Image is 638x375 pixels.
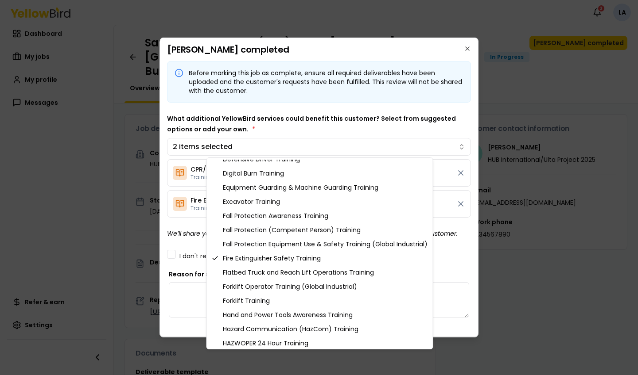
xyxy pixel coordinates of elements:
div: Fall Protection Equipment Use & Safety Training (Global Industrial) [209,237,431,251]
div: Fall Protection Awareness Training [209,209,431,223]
div: Hand and Power Tools Awareness Training [209,308,431,322]
div: Fall Protection (Competent Person) Training [209,223,431,237]
div: Digital Burn Training [209,166,431,180]
div: Forklift Training [209,294,431,308]
div: Hazard Communication (HazCom) Training [209,322,431,336]
div: Equipment Guarding & Machine Guarding Training [209,180,431,195]
div: Excavator Training [209,195,431,209]
div: HAZWOPER 24 Hour Training [209,336,431,350]
div: Fire Extinguisher Safety Training [209,251,431,265]
div: Forklift Operator Training (Global Industrial) [209,279,431,294]
div: Flatbed Truck and Reach Lift Operations Training [209,265,431,279]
